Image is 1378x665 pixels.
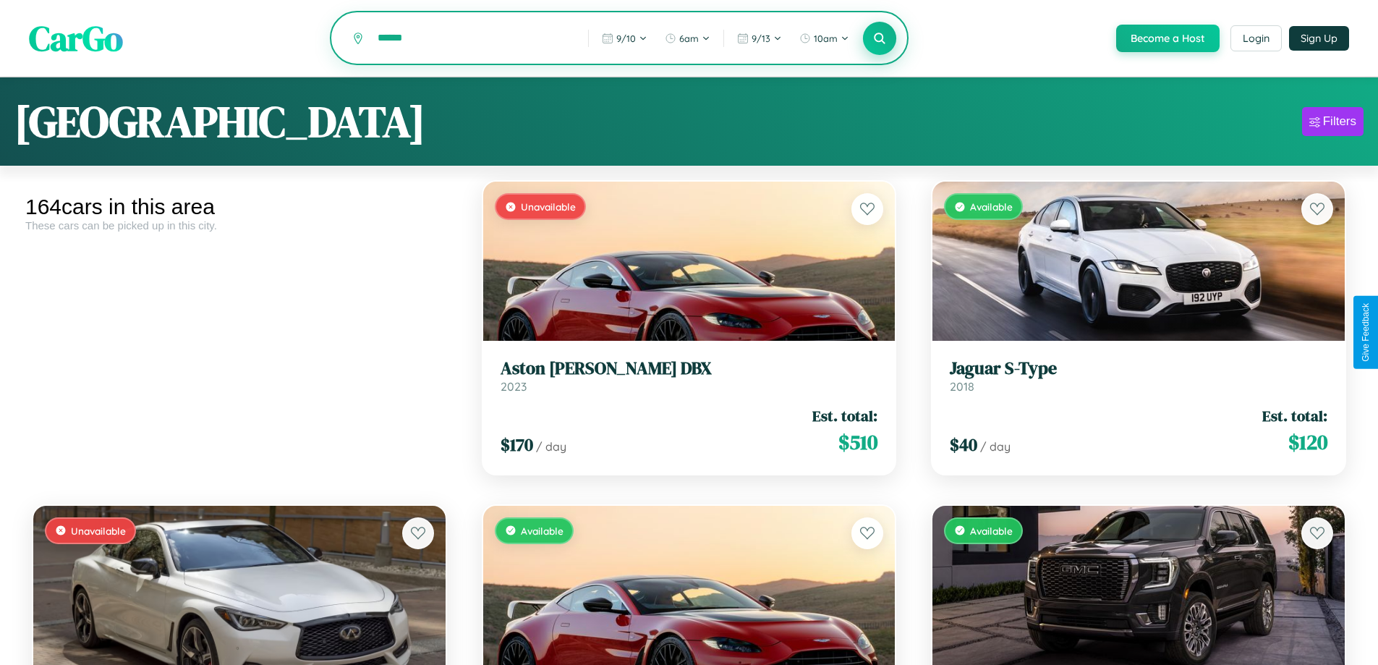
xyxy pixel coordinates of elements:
[616,33,636,44] span: 9 / 10
[1116,25,1220,52] button: Become a Host
[501,358,878,379] h3: Aston [PERSON_NAME] DBX
[501,433,533,457] span: $ 170
[970,525,1013,537] span: Available
[658,27,718,50] button: 6am
[536,439,566,454] span: / day
[752,33,770,44] span: 9 / 13
[1288,428,1327,457] span: $ 120
[25,219,454,232] div: These cars can be picked up in this city.
[1361,303,1371,362] div: Give Feedback
[950,358,1327,394] a: Jaguar S-Type2018
[814,33,838,44] span: 10am
[1289,26,1349,51] button: Sign Up
[1230,25,1282,51] button: Login
[521,525,563,537] span: Available
[950,433,977,457] span: $ 40
[1262,405,1327,426] span: Est. total:
[1302,107,1364,136] button: Filters
[792,27,856,50] button: 10am
[838,428,877,457] span: $ 510
[950,379,974,394] span: 2018
[730,27,789,50] button: 9/13
[970,200,1013,213] span: Available
[595,27,655,50] button: 9/10
[679,33,699,44] span: 6am
[950,358,1327,379] h3: Jaguar S-Type
[29,14,123,62] span: CarGo
[25,195,454,219] div: 164 cars in this area
[501,358,878,394] a: Aston [PERSON_NAME] DBX2023
[812,405,877,426] span: Est. total:
[1323,114,1356,129] div: Filters
[71,525,126,537] span: Unavailable
[980,439,1011,454] span: / day
[501,379,527,394] span: 2023
[14,92,425,151] h1: [GEOGRAPHIC_DATA]
[521,200,576,213] span: Unavailable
